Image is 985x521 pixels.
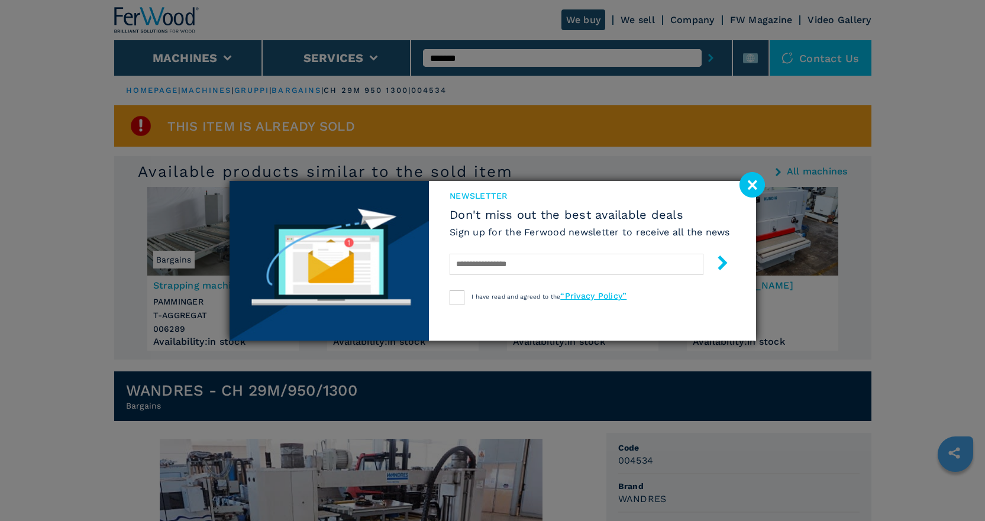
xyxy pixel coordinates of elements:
a: “Privacy Policy” [560,291,626,300]
img: Newsletter image [230,181,429,341]
span: I have read and agreed to the [471,293,626,300]
button: submit-button [703,251,730,279]
h6: Sign up for the Ferwood newsletter to receive all the news [450,225,730,239]
span: Don't miss out the best available deals [450,208,730,222]
span: newsletter [450,190,730,202]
